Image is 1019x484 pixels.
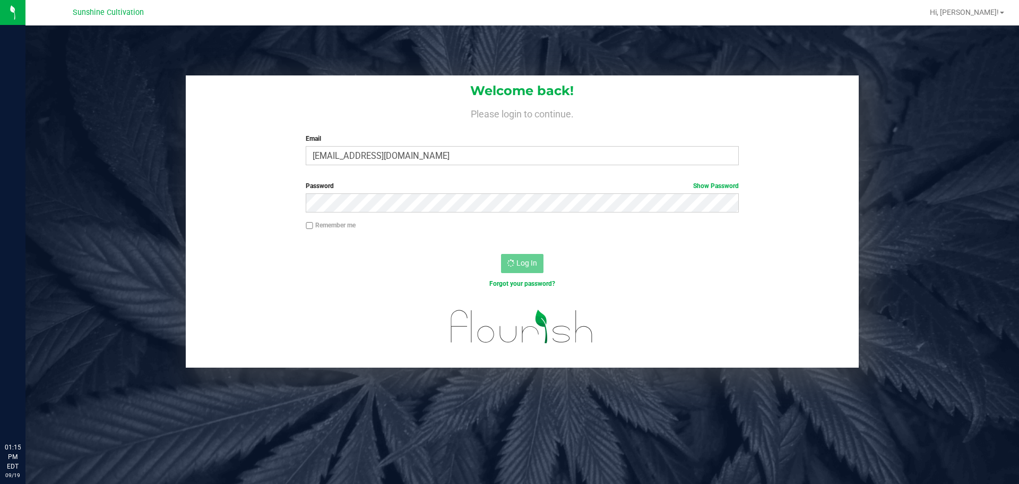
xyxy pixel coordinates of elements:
[516,259,537,267] span: Log In
[930,8,999,16] span: Hi, [PERSON_NAME]!
[186,84,859,98] h1: Welcome back!
[693,182,739,190] a: Show Password
[438,300,606,354] img: flourish_logo.svg
[306,182,334,190] span: Password
[73,8,144,17] span: Sunshine Cultivation
[306,220,356,230] label: Remember me
[5,471,21,479] p: 09/19
[186,106,859,119] h4: Please login to continue.
[306,222,313,230] input: Remember me
[489,280,555,287] a: Forgot your password?
[501,254,543,273] button: Log In
[5,443,21,471] p: 01:15 PM EDT
[306,134,738,143] label: Email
